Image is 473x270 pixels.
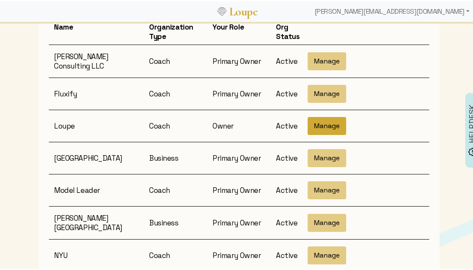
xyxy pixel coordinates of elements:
[144,184,207,194] div: Coach
[207,88,271,97] div: Primary Owner
[271,184,302,194] div: Active
[144,88,207,97] div: Coach
[308,148,346,166] button: Manage
[271,249,302,259] div: Active
[271,21,302,40] div: Org Status
[311,2,473,19] div: [PERSON_NAME][EMAIL_ADDRESS][DOMAIN_NAME]
[207,21,271,40] div: Your Role
[144,217,207,226] div: Business
[49,21,144,40] div: Name
[271,120,302,129] div: Active
[308,51,346,69] button: Manage
[49,152,144,162] div: [GEOGRAPHIC_DATA]
[144,21,207,40] div: Organization Type
[207,152,271,162] div: Primary Owner
[271,152,302,162] div: Active
[207,120,271,129] div: Owner
[49,249,144,259] div: NYU
[207,184,271,194] div: Primary Owner
[271,217,302,226] div: Active
[144,55,207,65] div: Coach
[271,55,302,65] div: Active
[49,120,144,129] div: Loupe
[308,180,346,198] button: Manage
[49,212,144,231] div: [PERSON_NAME][GEOGRAPHIC_DATA]
[308,213,346,231] button: Manage
[308,84,346,102] button: Manage
[207,217,271,226] div: Primary Owner
[49,51,144,69] div: [PERSON_NAME] Consulting LLC
[49,88,144,97] div: Fluxify
[49,184,144,194] div: Model Leader
[144,120,207,129] div: Coach
[308,245,346,263] button: Manage
[271,88,302,97] div: Active
[207,55,271,65] div: Primary Owner
[218,6,226,15] img: Loupe Logo
[144,152,207,162] div: Business
[207,249,271,259] div: Primary Owner
[308,116,346,134] button: Manage
[226,3,260,18] a: Loupe
[144,249,207,259] div: Coach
